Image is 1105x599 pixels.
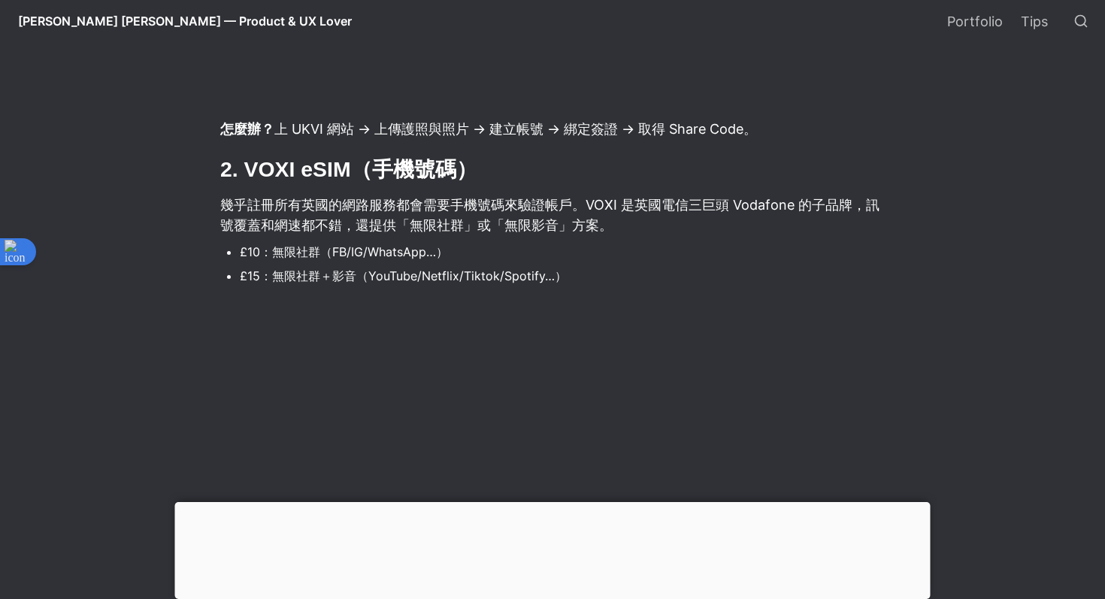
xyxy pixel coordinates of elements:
[240,265,886,287] li: £15：無限社群＋影音（YouTube/Netflix/Tiktok/Spotify…）
[18,14,352,29] span: [PERSON_NAME] [PERSON_NAME] — Product & UX Lover
[240,241,886,263] li: £10：無限社群（FB/IG/WhatsApp…）
[219,153,886,186] h2: 2. VOXI eSIM（手機號碼）
[175,502,931,595] iframe: Advertisement
[220,121,274,137] strong: 怎麼辦？
[219,116,886,141] p: 上 UKVI 網站 → 上傳護照與照片 → 建立帳號 → 綁定簽證 → 取得 Share Code。
[219,192,886,237] p: 幾乎註冊所有英國的網路服務都會需要手機號碼來驗證帳戶。VOXI 是英國電信三巨頭 Vodafone 的子品牌，訊號覆蓋和網速都不錯，還提供「無限社群」或「無限影音」方案。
